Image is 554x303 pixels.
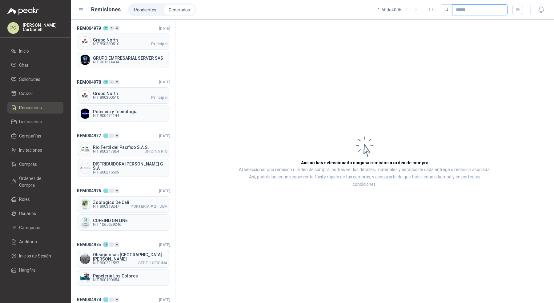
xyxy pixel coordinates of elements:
span: Grupo North [93,91,167,96]
span: NIT 800221587 [93,261,119,265]
img: Company Logo [80,199,90,209]
span: Papeleria Los Colores [93,274,167,278]
img: Company Logo [80,273,90,283]
span: Hangfire [19,267,36,273]
a: Generadas [164,5,195,15]
p: Al seleccionar una remisión u orden de compra, podrás ver los detalles, materiales y estados de c... [237,166,492,188]
div: 1 [103,189,108,193]
span: REM004974 [77,296,101,303]
a: Licitaciones [7,116,63,128]
span: Zoologico De Cali [93,200,167,205]
h1: Remisiones [91,5,121,14]
span: Rio Fertil del Pacífico S.A.S. [93,145,167,150]
a: Compras [7,158,63,170]
a: REM004979700[DATE] Company LogoGrupo NorthNIT 890300510PrincipalCompany LogoGRUPO EMPRESARIAL SER... [71,20,175,73]
span: NIT 890318247 [93,205,119,208]
span: Grupo North [93,38,167,42]
a: Usuarios [7,208,63,219]
p: [PERSON_NAME] Carbonell [23,23,63,32]
div: 1 - 50 de 4006 [378,5,421,15]
span: Invitaciones [19,147,42,153]
div: 0 [109,242,114,247]
span: Inicio [19,48,29,54]
span: Principal [151,42,167,46]
a: Auditoria [7,236,63,248]
span: search [444,7,449,12]
img: Company Logo [80,144,90,154]
img: Company Logo [80,109,90,119]
span: GRUPO EMPRESARIAL SERVER SAS [93,56,167,60]
span: Cotizar [19,90,33,97]
span: Principal [151,96,167,99]
span: Remisiones [19,104,42,111]
h3: Aún no has seleccionado ninguna remisión u orden de compra [301,159,428,166]
div: 0 [114,134,119,138]
span: NIT 890300510 [93,96,119,99]
span: DISTRIBUIDORA [PERSON_NAME] G S.A [93,162,167,170]
img: Company Logo [80,90,90,101]
a: Cotizar [7,88,63,99]
div: 7 [103,26,108,30]
span: NIT 900347864 [93,150,119,153]
div: 0 [109,297,114,302]
span: Órdenes de Compra [19,175,58,189]
span: COFEIND ON LINE [93,218,167,223]
span: Solicitudes [19,76,40,83]
a: REM0049751800[DATE] Company LogoOleaginosas [GEOGRAPHIC_DATA][PERSON_NAME]NIT 800221587SEDE 1 OFI... [71,236,175,291]
div: 0 [109,80,114,84]
a: Inicio [7,45,63,57]
div: 0 [114,80,119,84]
div: 10 [103,134,108,138]
a: Órdenes de Compra [7,173,63,191]
a: Hangfire [7,264,63,276]
a: Categorías [7,222,63,233]
div: 0 [114,26,119,30]
span: PORTERIA # 2 - UBA [130,205,167,208]
a: Compañías [7,130,63,142]
img: Logo peakr [7,7,39,15]
span: REM004977 [77,132,101,139]
div: 8 [103,80,108,84]
span: NIT 800190654 [93,278,167,282]
span: Auditoria [19,238,37,245]
span: [DATE] [159,189,170,193]
span: [DATE] [159,80,170,84]
span: Compañías [19,133,41,139]
a: Pendientes [129,5,161,15]
span: Usuarios [19,210,36,217]
span: Oleaginosas [GEOGRAPHIC_DATA][PERSON_NAME] [93,253,167,261]
img: Company Logo [80,55,90,65]
div: 0 [109,134,114,138]
img: Company Logo [80,217,90,228]
span: Categorías [19,224,40,231]
div: 0 [109,26,114,30]
div: 0 [114,189,119,193]
a: Invitaciones [7,144,63,156]
span: Potencia y Tecnología [93,110,167,114]
span: Compras [19,161,37,168]
span: REM004975 [77,241,101,248]
div: PC [7,22,19,34]
img: Company Logo [80,37,90,47]
div: 0 [109,189,114,193]
span: SEDE 1 OFICINA [138,261,167,265]
a: Remisiones [7,102,63,114]
span: [DATE] [159,26,170,31]
span: REM004978 [77,79,101,86]
span: Roles [19,196,30,203]
span: Chat [19,62,28,69]
span: NIT 890300510 [93,42,119,46]
div: 0 [114,242,119,247]
a: Solicitudes [7,74,63,85]
span: [DATE] [159,297,170,302]
span: NIT 901514434 [93,60,167,64]
div: 0 [114,297,119,302]
a: Roles [7,193,63,205]
span: NIT 800215509 [93,170,167,174]
span: Inicios de Sesión [19,253,51,259]
span: NIT 900474144 [93,114,167,118]
div: 18 [103,242,108,247]
span: Licitaciones [19,118,42,125]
